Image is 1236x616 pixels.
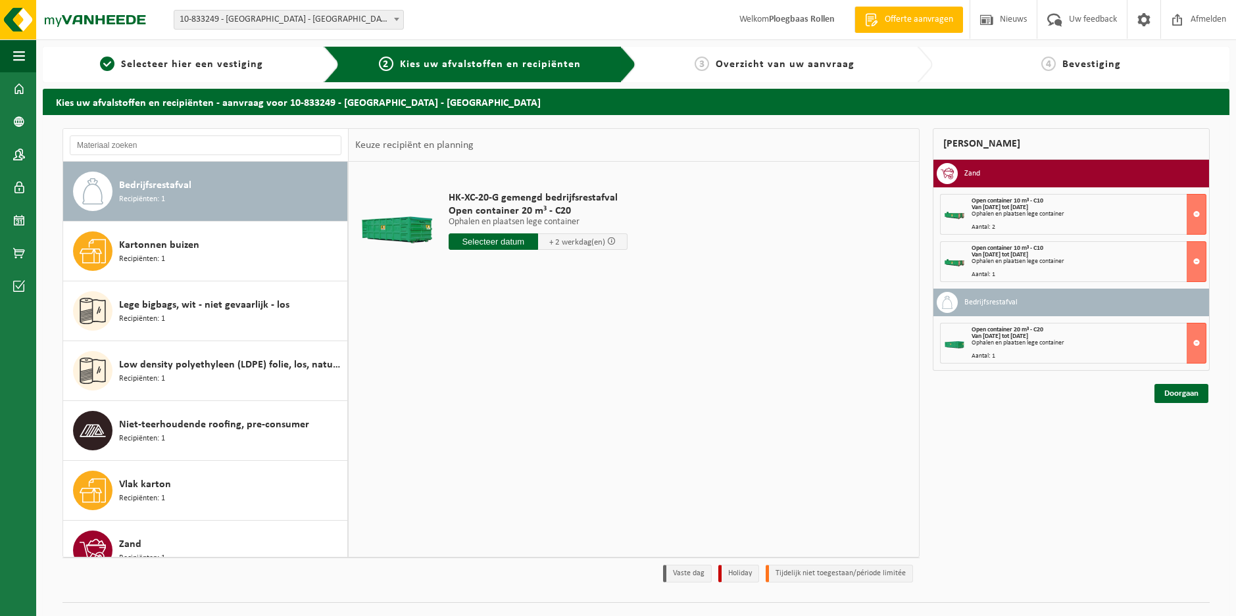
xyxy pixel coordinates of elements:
[663,565,712,582] li: Vaste dag
[972,224,1206,231] div: Aantal: 2
[49,57,313,72] a: 1Selecteer hier een vestiging
[972,353,1206,360] div: Aantal: 1
[972,251,1028,258] strong: Van [DATE] tot [DATE]
[121,59,263,70] span: Selecteer hier een vestiging
[119,253,165,266] span: Recipiënten: 1
[119,417,309,433] span: Niet-teerhoudende roofing, pre-consumer
[716,59,854,70] span: Overzicht van uw aanvraag
[1154,384,1208,403] a: Doorgaan
[119,477,171,492] span: Vlak karton
[100,57,114,71] span: 1
[718,565,759,582] li: Holiday
[1062,59,1121,70] span: Bevestiging
[854,7,963,33] a: Offerte aanvragen
[174,11,403,29] span: 10-833249 - IKO NV MILIEUSTRAAT FABRIEK - ANTWERPEN
[119,313,165,325] span: Recipiënten: 1
[549,238,605,247] span: + 2 werkdag(en)
[63,162,348,222] button: Bedrijfsrestafval Recipiënten: 1
[972,211,1206,218] div: Ophalen en plaatsen lege container
[119,536,141,552] span: Zand
[972,340,1206,346] div: Ophalen en plaatsen lege container
[63,461,348,521] button: Vlak karton Recipiënten: 1
[449,204,628,218] span: Open container 20 m³ - C20
[933,128,1210,160] div: [PERSON_NAME]
[119,552,165,565] span: Recipiënten: 1
[379,57,393,71] span: 2
[972,204,1028,211] strong: Van [DATE] tot [DATE]
[63,341,348,401] button: Low density polyethyleen (LDPE) folie, los, naturel Recipiënten: 1
[63,401,348,461] button: Niet-teerhoudende roofing, pre-consumer Recipiënten: 1
[1041,57,1056,71] span: 4
[119,237,199,253] span: Kartonnen buizen
[63,222,348,281] button: Kartonnen buizen Recipiënten: 1
[449,218,628,227] p: Ophalen en plaatsen lege container
[400,59,581,70] span: Kies uw afvalstoffen en recipiënten
[972,272,1206,278] div: Aantal: 1
[70,135,341,155] input: Materiaal zoeken
[63,281,348,341] button: Lege bigbags, wit - niet gevaarlijk - los Recipiënten: 1
[119,433,165,445] span: Recipiënten: 1
[119,297,289,313] span: Lege bigbags, wit - niet gevaarlijk - los
[695,57,709,71] span: 3
[349,129,480,162] div: Keuze recipiënt en planning
[972,197,1043,204] span: Open container 10 m³ - C10
[119,492,165,505] span: Recipiënten: 1
[63,521,348,580] button: Zand Recipiënten: 1
[449,233,538,250] input: Selecteer datum
[972,333,1028,340] strong: Van [DATE] tot [DATE]
[174,10,404,30] span: 10-833249 - IKO NV MILIEUSTRAAT FABRIEK - ANTWERPEN
[119,178,191,193] span: Bedrijfsrestafval
[119,357,344,373] span: Low density polyethyleen (LDPE) folie, los, naturel
[766,565,913,582] li: Tijdelijk niet toegestaan/période limitée
[972,258,1206,265] div: Ophalen en plaatsen lege container
[119,193,165,206] span: Recipiënten: 1
[964,163,980,184] h3: Zand
[449,191,628,204] span: HK-XC-20-G gemengd bedrijfsrestafval
[119,373,165,385] span: Recipiënten: 1
[972,326,1043,333] span: Open container 20 m³ - C20
[769,14,835,24] strong: Ploegbaas Rollen
[881,13,956,26] span: Offerte aanvragen
[972,245,1043,252] span: Open container 10 m³ - C10
[43,89,1229,114] h2: Kies uw afvalstoffen en recipiënten - aanvraag voor 10-833249 - [GEOGRAPHIC_DATA] - [GEOGRAPHIC_D...
[964,292,1018,313] h3: Bedrijfsrestafval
